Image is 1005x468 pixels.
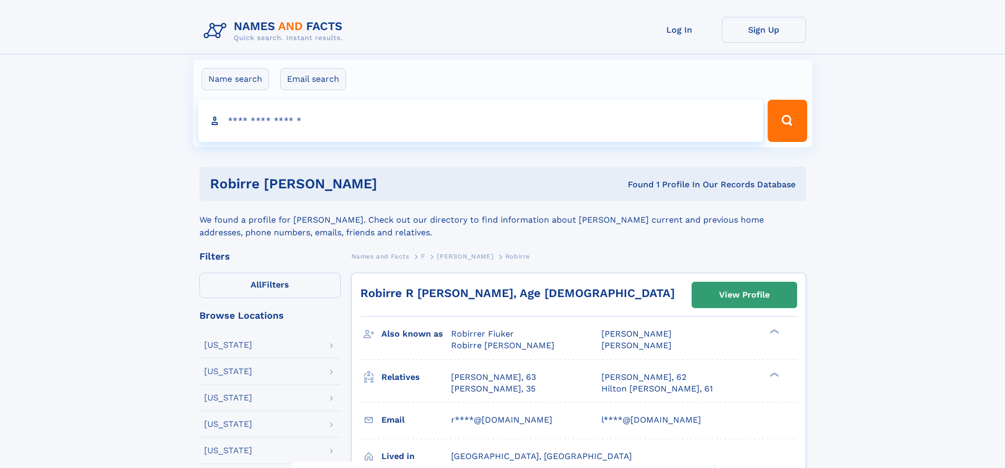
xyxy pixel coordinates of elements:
a: [PERSON_NAME], 63 [451,371,536,383]
span: [PERSON_NAME] [601,329,672,339]
div: [US_STATE] [204,341,252,349]
div: Filters [199,252,341,261]
h3: Also known as [381,325,451,343]
div: View Profile [719,283,770,307]
span: F [421,253,425,260]
div: [US_STATE] [204,394,252,402]
label: Email search [280,68,346,90]
div: [US_STATE] [204,420,252,428]
div: Found 1 Profile In Our Records Database [502,179,796,190]
span: Robirre [505,253,530,260]
a: F [421,250,425,263]
img: Logo Names and Facts [199,17,351,45]
a: Sign Up [722,17,806,43]
span: [PERSON_NAME] [437,253,493,260]
label: Name search [202,68,269,90]
div: ❯ [767,328,780,335]
h3: Email [381,411,451,429]
a: [PERSON_NAME] [437,250,493,263]
span: Robirre [PERSON_NAME] [451,340,554,350]
span: Robirrer Fiuker [451,329,514,339]
div: Browse Locations [199,311,341,320]
h3: Lived in [381,447,451,465]
a: Names and Facts [351,250,409,263]
button: Search Button [768,100,807,142]
label: Filters [199,273,341,298]
a: View Profile [692,282,797,308]
span: All [251,280,262,290]
div: ❯ [767,371,780,378]
a: Robirre R [PERSON_NAME], Age [DEMOGRAPHIC_DATA] [360,286,675,300]
div: [US_STATE] [204,446,252,455]
a: Log In [637,17,722,43]
input: search input [198,100,763,142]
a: [PERSON_NAME], 35 [451,383,535,395]
a: Hilton [PERSON_NAME], 61 [601,383,713,395]
a: [PERSON_NAME], 62 [601,371,686,383]
span: [PERSON_NAME] [601,340,672,350]
h1: Robirre [PERSON_NAME] [210,177,503,190]
div: [US_STATE] [204,367,252,376]
div: We found a profile for [PERSON_NAME]. Check out our directory to find information about [PERSON_N... [199,201,806,239]
h3: Relatives [381,368,451,386]
span: [GEOGRAPHIC_DATA], [GEOGRAPHIC_DATA] [451,451,632,461]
